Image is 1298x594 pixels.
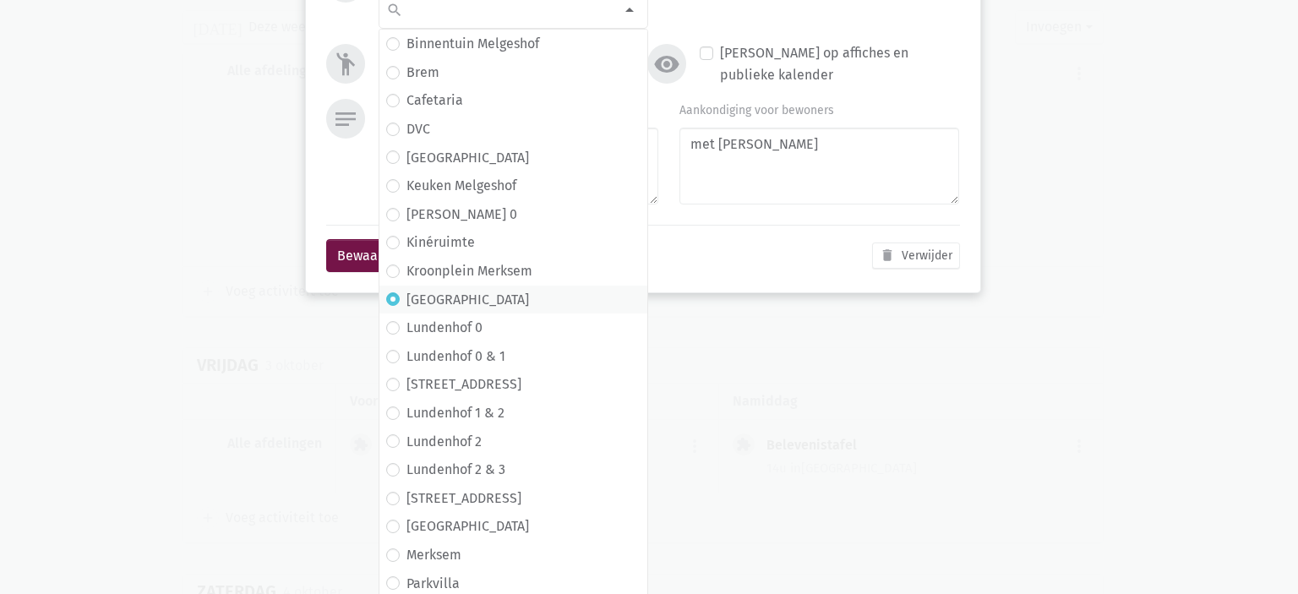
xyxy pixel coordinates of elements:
label: Lundenhof 0 & 1 [406,346,505,368]
i: delete [880,248,895,263]
label: DVC [406,118,430,140]
label: Lundenhof 1 & 2 [406,402,504,424]
label: [GEOGRAPHIC_DATA] [406,289,529,311]
label: [GEOGRAPHIC_DATA] [406,147,529,169]
label: [GEOGRAPHIC_DATA] [406,515,529,537]
label: Lundenhof 2 [406,431,482,453]
label: Brem [406,62,439,84]
label: [PERSON_NAME] op affiches en publieke kalender [720,42,959,85]
button: Verwijder [872,243,960,269]
label: Lundenhof 0 [406,317,483,339]
label: [STREET_ADDRESS] [406,488,521,510]
label: Keuken Melgeshof [406,175,516,197]
label: Kinéruimte [406,232,475,253]
button: Bewaar [326,239,394,273]
label: Cafetaria [406,90,463,112]
label: Binnentuin Melgeshof [406,33,539,55]
label: [PERSON_NAME] 0 [406,204,517,226]
label: Merksem [406,544,461,566]
label: Kroonplein Merksem [406,260,532,282]
i: emoji_people [332,51,359,78]
label: Lundenhof 2 & 3 [406,459,505,481]
label: [STREET_ADDRESS] [406,373,521,395]
label: Aankondiging voor bewoners [679,101,834,120]
i: notes [332,106,359,133]
i: visibility [653,51,680,78]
